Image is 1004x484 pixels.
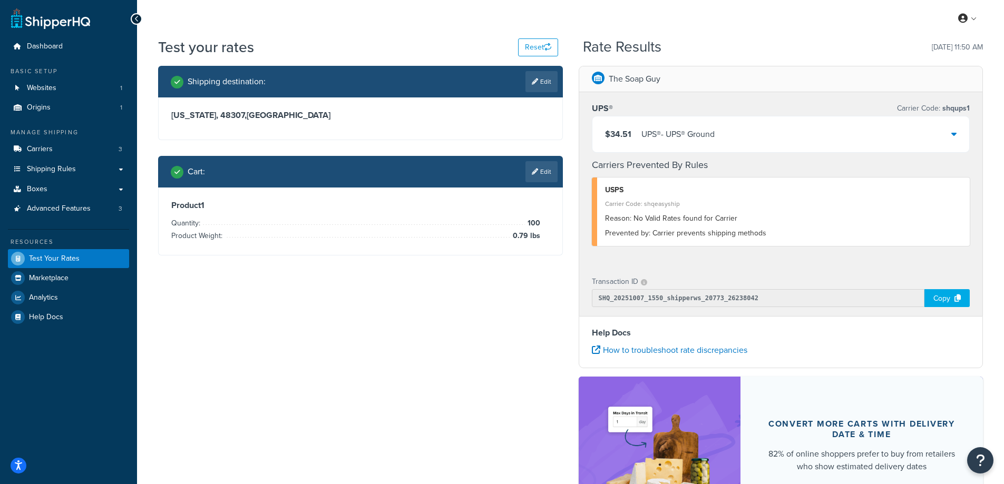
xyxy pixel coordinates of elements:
[525,161,558,182] a: Edit
[518,38,558,56] button: Reset
[27,84,56,93] span: Websites
[605,228,650,239] span: Prevented by:
[27,103,51,112] span: Origins
[8,199,129,219] li: Advanced Features
[8,288,129,307] a: Analytics
[8,199,129,219] a: Advanced Features3
[932,40,983,55] p: [DATE] 11:50 AM
[940,103,970,114] span: shqups1
[27,42,63,51] span: Dashboard
[29,254,80,263] span: Test Your Rates
[592,103,613,114] h3: UPS®
[8,98,129,117] a: Origins1
[967,447,993,473] button: Open Resource Center
[525,71,558,92] a: Edit
[120,103,122,112] span: 1
[8,67,129,76] div: Basic Setup
[592,274,638,289] p: Transaction ID
[8,78,129,98] li: Websites
[592,158,970,172] h4: Carriers Prevented By Rules
[119,145,122,154] span: 3
[592,327,970,339] h4: Help Docs
[8,180,129,199] a: Boxes
[8,37,129,56] a: Dashboard
[27,204,91,213] span: Advanced Features
[924,289,970,307] div: Copy
[29,313,63,322] span: Help Docs
[592,344,747,356] a: How to troubleshoot rate discrepancies
[641,127,715,142] div: UPS® - UPS® Ground
[8,308,129,327] a: Help Docs
[27,185,47,194] span: Boxes
[8,98,129,117] li: Origins
[8,128,129,137] div: Manage Shipping
[171,218,203,229] span: Quantity:
[8,238,129,246] div: Resources
[8,78,129,98] a: Websites1
[8,269,129,288] a: Marketplace
[120,84,122,93] span: 1
[605,196,962,211] div: Carrier Code: shqeasyship
[8,140,129,159] li: Carriers
[29,274,69,283] span: Marketplace
[119,204,122,213] span: 3
[605,213,631,224] span: Reason:
[605,211,962,226] div: No Valid Rates found for Carrier
[171,110,550,121] h3: [US_STATE], 48307 , [GEOGRAPHIC_DATA]
[605,128,631,140] span: $34.51
[605,183,962,197] div: USPS
[8,249,129,268] a: Test Your Rates
[766,419,958,440] div: Convert more carts with delivery date & time
[27,165,76,174] span: Shipping Rules
[510,230,540,242] span: 0.79 lbs
[766,448,958,473] div: 82% of online shoppers prefer to buy from retailers who show estimated delivery dates
[605,226,962,241] div: Carrier prevents shipping methods
[8,140,129,159] a: Carriers3
[158,37,254,57] h1: Test your rates
[897,101,970,116] p: Carrier Code:
[27,145,53,154] span: Carriers
[8,160,129,179] a: Shipping Rules
[609,72,660,86] p: The Soap Guy
[171,230,225,241] span: Product Weight:
[525,217,540,230] span: 100
[188,77,266,86] h2: Shipping destination :
[583,39,661,55] h2: Rate Results
[171,200,550,211] h3: Product 1
[188,167,205,176] h2: Cart :
[29,293,58,302] span: Analytics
